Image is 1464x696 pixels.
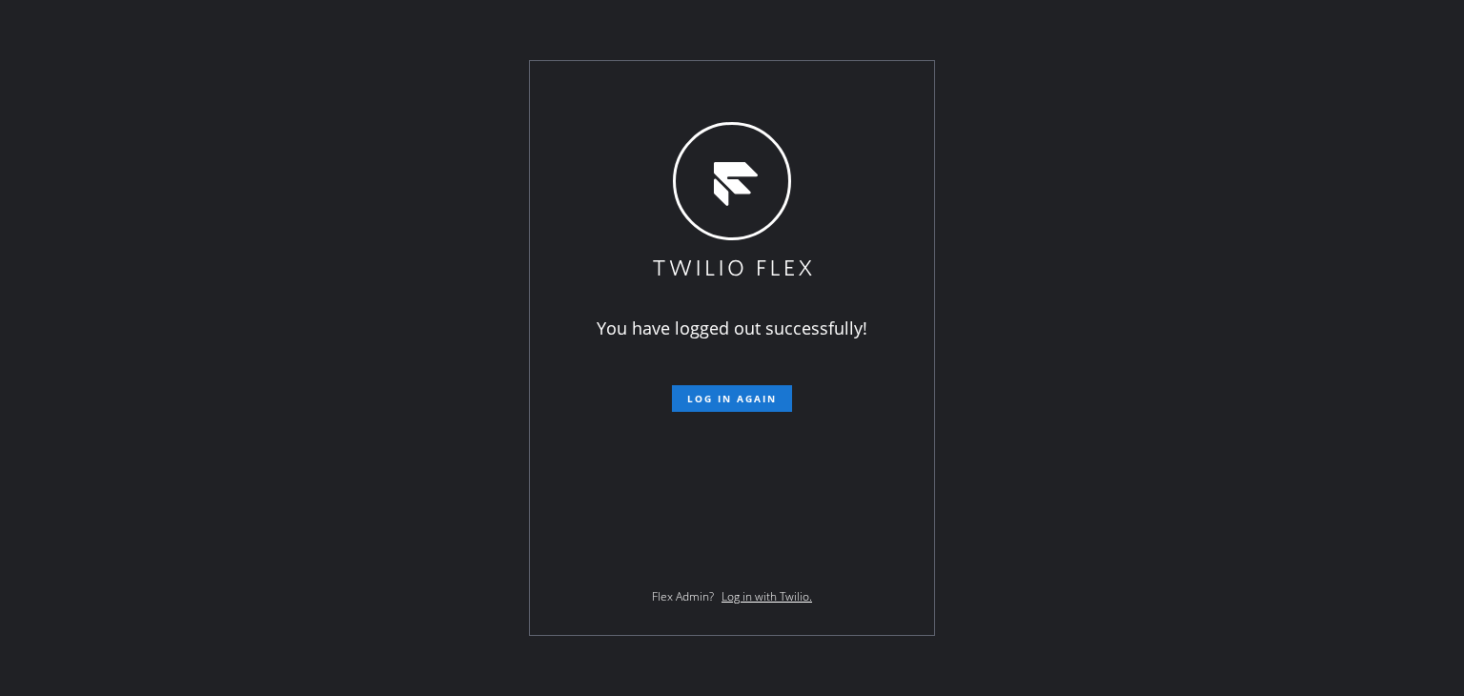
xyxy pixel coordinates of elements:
[722,588,812,604] a: Log in with Twilio.
[652,588,714,604] span: Flex Admin?
[672,385,792,412] button: Log in again
[687,392,777,405] span: Log in again
[597,317,867,339] span: You have logged out successfully!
